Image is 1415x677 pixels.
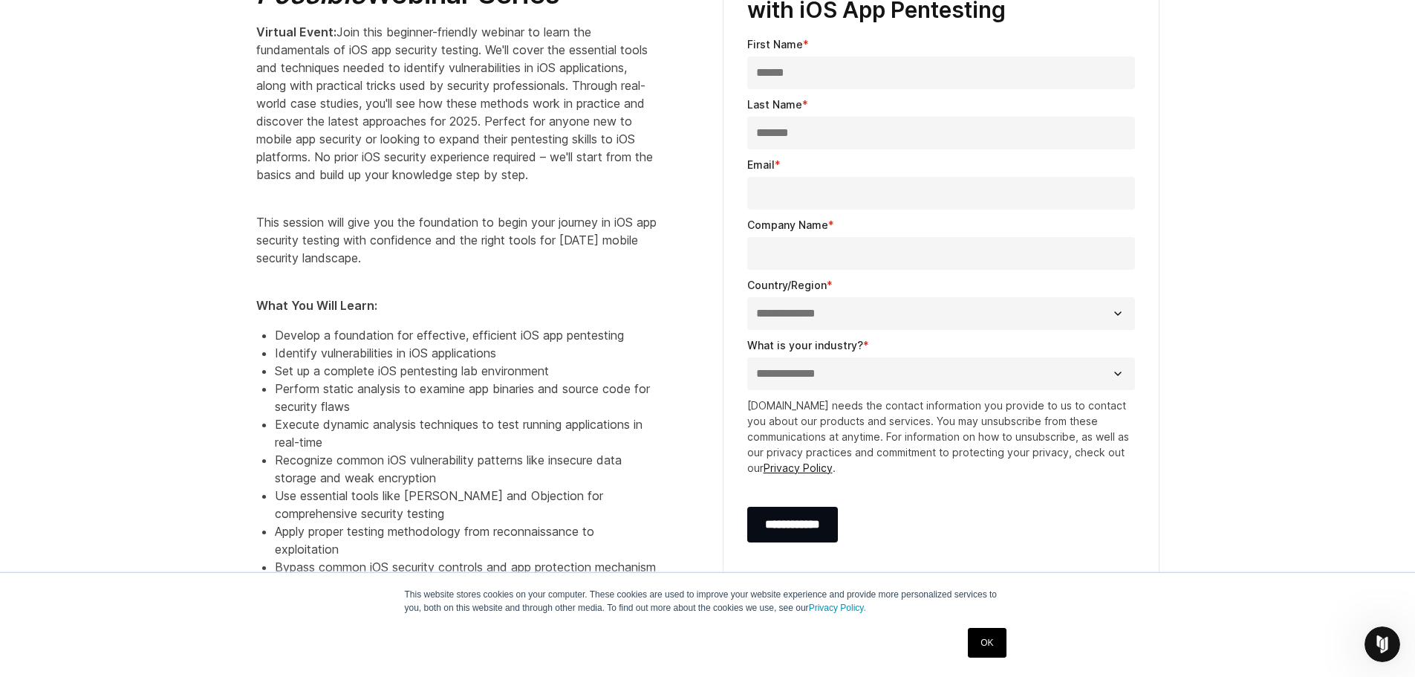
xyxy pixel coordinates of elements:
[275,451,657,487] li: Recognize common iOS vulnerability patterns like insecure data storage and weak encryption
[275,326,657,344] li: Develop a foundation for effective, efficient iOS app pentesting
[275,362,657,380] li: Set up a complete iOS pentesting lab environment
[747,279,827,291] span: Country/Region
[275,344,657,362] li: Identify vulnerabilities in iOS applications
[1364,626,1400,662] iframe: Intercom live chat
[764,461,833,474] a: Privacy Policy
[275,558,657,576] li: Bypass common iOS security controls and app protection mechanism
[747,398,1135,476] p: [DOMAIN_NAME] needs the contact information you provide to us to contact you about our products a...
[405,588,1011,615] p: This website stores cookies on your computer. These cookies are used to improve your website expe...
[968,628,1006,658] a: OK
[256,298,377,313] strong: What You Will Learn:
[747,158,775,171] span: Email
[747,38,803,51] span: First Name
[256,25,653,182] span: Join this beginner-friendly webinar to learn the fundamentals of iOS app security testing. We'll ...
[275,380,657,415] li: Perform static analysis to examine app binaries and source code for security flaws
[809,603,866,613] a: Privacy Policy.
[275,415,657,451] li: Execute dynamic analysis techniques to test running applications in real-time
[256,215,657,265] span: This session will give you the foundation to begin your journey in iOS app security testing with ...
[256,25,336,39] strong: Virtual Event:
[275,487,657,522] li: Use essential tools like [PERSON_NAME] and Objection for comprehensive security testing
[747,218,828,231] span: Company Name
[747,98,802,111] span: Last Name
[275,522,657,558] li: Apply proper testing methodology from reconnaissance to exploitation
[747,339,863,352] span: What is your industry?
